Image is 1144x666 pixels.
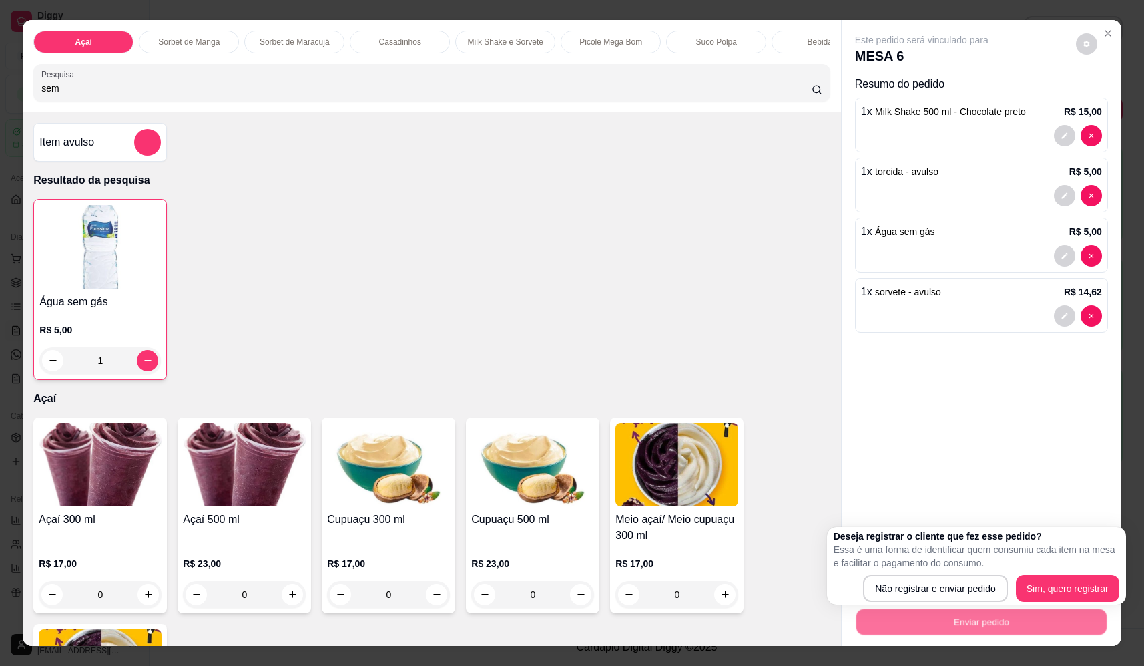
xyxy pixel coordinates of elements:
[471,423,594,506] img: product-image
[855,33,988,47] p: Este pedido será vinculado para
[1064,105,1102,118] p: R$ 15,00
[39,512,162,528] h4: Açaí 300 ml
[39,423,162,506] img: product-image
[856,609,1107,635] button: Enviar pedido
[39,205,161,289] img: product-image
[875,226,935,237] span: Água sem gás
[327,512,450,528] h4: Cupuaçu 300 ml
[39,557,162,570] p: R$ 17,00
[1081,185,1102,206] button: decrease-product-quantity
[875,106,1026,117] span: Milk Shake 500 ml - Chocolate preto
[158,37,220,47] p: Sorbet de Manga
[863,575,1008,602] button: Não registrar e enviar pedido
[39,134,94,150] h4: Item avulso
[1097,23,1119,44] button: Close
[1076,33,1097,55] button: decrease-product-quantity
[137,350,158,371] button: increase-product-quantity
[615,423,738,506] img: product-image
[875,166,938,177] span: torcida - avulso
[327,557,450,570] p: R$ 17,00
[808,37,836,47] p: Bebidas
[855,47,988,65] p: MESA 6
[834,530,1119,543] h2: Deseja registrar o cliente que fez esse pedido?
[861,284,941,300] p: 1 x
[1054,245,1075,267] button: decrease-product-quantity
[861,224,935,240] p: 1 x
[696,37,737,47] p: Suco Polpa
[855,76,1108,92] p: Resumo do pedido
[379,37,421,47] p: Casadinhos
[260,37,330,47] p: Sorbet de Maracujá
[33,391,830,407] p: Açaí
[1016,575,1119,602] button: Sim, quero registrar
[33,172,830,188] p: Resultado da pesquisa
[1064,285,1102,299] p: R$ 14,62
[1081,125,1102,146] button: decrease-product-quantity
[39,323,161,337] p: R$ 5,00
[41,69,79,80] label: Pesquisa
[327,423,450,506] img: product-image
[42,350,63,371] button: decrease-product-quantity
[183,512,306,528] h4: Açaí 500 ml
[75,37,92,47] p: Açaí
[1081,305,1102,327] button: decrease-product-quantity
[861,164,938,180] p: 1 x
[1069,165,1102,178] p: R$ 5,00
[183,423,306,506] img: product-image
[1054,125,1075,146] button: decrease-product-quantity
[615,512,738,544] h4: Meio açaí/ Meio cupuaçu 300 ml
[1054,185,1075,206] button: decrease-product-quantity
[834,543,1119,570] p: Essa é uma forma de identificar quem consumiu cada item na mesa e facilitar o pagamento do consumo.
[615,557,738,570] p: R$ 17,00
[41,81,812,95] input: Pesquisa
[875,287,941,297] span: sorvete - avulso
[471,557,594,570] p: R$ 23,00
[1081,245,1102,267] button: decrease-product-quantity
[183,557,306,570] p: R$ 23,00
[39,294,161,310] h4: Água sem gás
[1069,225,1102,238] p: R$ 5,00
[134,129,161,156] button: add-separate-item
[1054,305,1075,327] button: decrease-product-quantity
[579,37,642,47] p: Picole Mega Bom
[861,104,1026,120] p: 1 x
[471,512,594,528] h4: Cupuaçu 500 ml
[468,37,543,47] p: Milk Shake e Sorvete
